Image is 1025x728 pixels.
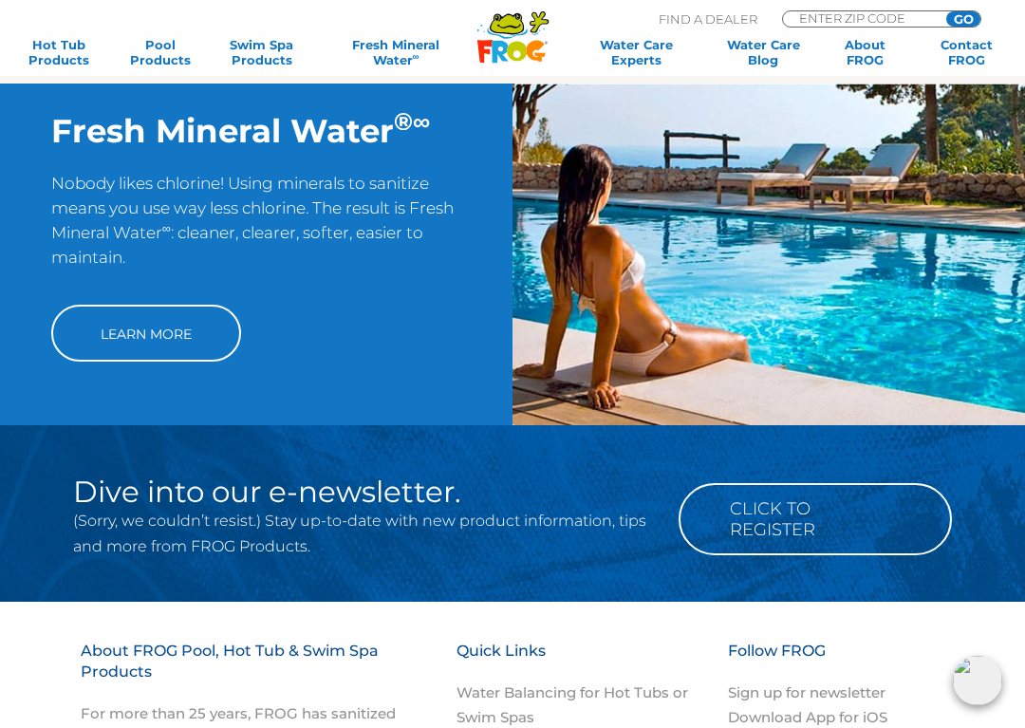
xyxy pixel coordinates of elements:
[797,11,925,25] input: Zip Code Form
[457,641,709,681] h3: Quick Links
[51,305,241,362] a: Learn More
[724,37,803,67] a: Water CareBlog
[51,112,461,151] h2: Fresh Mineral Water
[953,656,1002,705] img: openIcon
[728,683,885,701] a: Sign up for newsletter
[571,37,701,67] a: Water CareExperts
[946,11,980,27] input: GO
[457,683,688,726] a: Water Balancing for Hot Tubs or Swim Spas
[73,508,653,559] p: (Sorry, we couldn’t resist.) Stay up-to-date with new product information, tips and more from FRO...
[324,37,468,67] a: Fresh MineralWater∞
[222,37,301,67] a: Swim SpaProducts
[728,641,925,681] h3: Follow FROG
[679,483,952,555] a: Click to Register
[73,476,653,508] h2: Dive into our e-newsletter.
[121,37,199,67] a: PoolProducts
[512,84,1025,425] img: img-truth-about-salt-fpo
[162,221,171,235] sup: ∞
[659,10,757,28] p: Find A Dealer
[51,171,461,286] p: Nobody likes chlorine! Using minerals to sanitize means you use way less chlorine. The result is ...
[413,106,430,136] sup: ∞
[413,51,419,62] sup: ∞
[394,106,413,136] sup: ®
[19,37,98,67] a: Hot TubProducts
[826,37,904,67] a: AboutFROG
[728,708,887,726] a: Download App for iOS
[81,641,424,701] h3: About FROG Pool, Hot Tub & Swim Spa Products
[927,37,1006,67] a: ContactFROG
